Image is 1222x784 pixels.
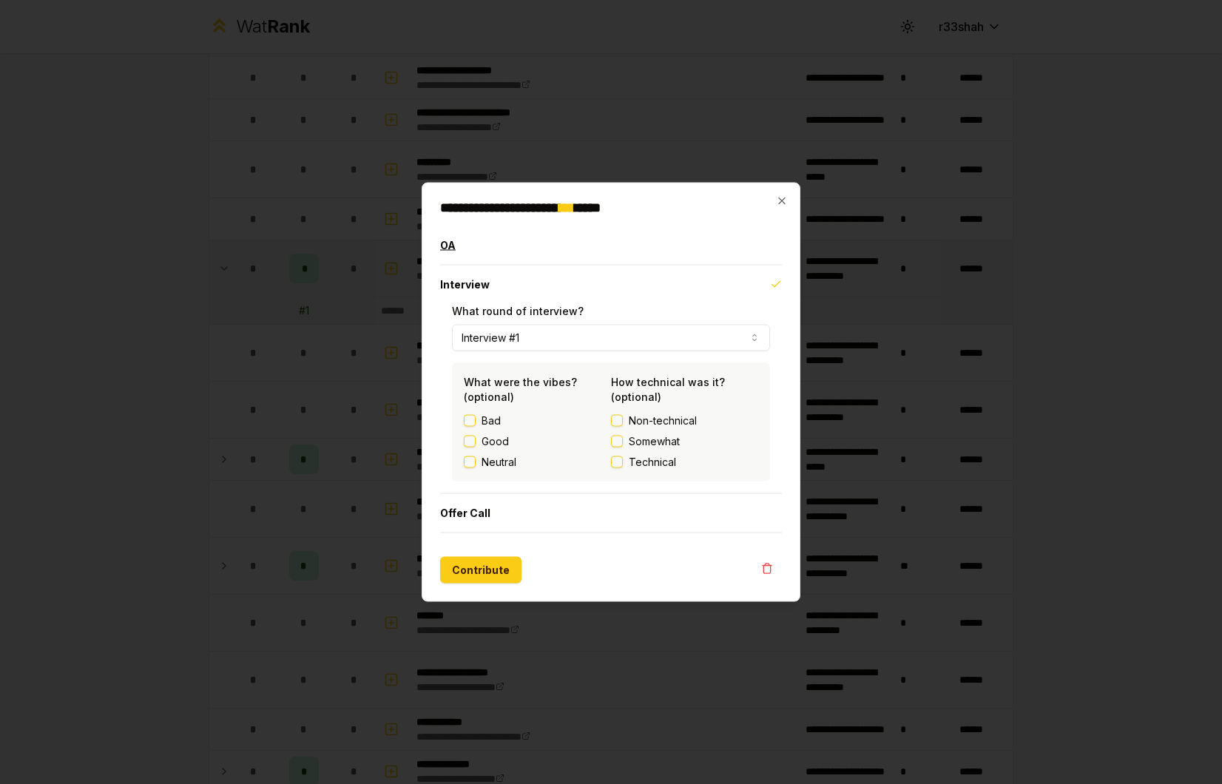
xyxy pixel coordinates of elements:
[611,415,623,427] button: Non-technical
[482,455,516,470] label: Neutral
[452,305,584,317] label: What round of interview?
[440,226,782,265] button: OA
[482,434,509,449] label: Good
[440,494,782,533] button: Offer Call
[440,557,521,584] button: Contribute
[611,376,725,403] label: How technical was it? (optional)
[629,455,676,470] span: Technical
[611,456,623,468] button: Technical
[629,434,680,449] span: Somewhat
[629,413,697,428] span: Non-technical
[464,376,577,403] label: What were the vibes? (optional)
[611,436,623,447] button: Somewhat
[440,304,782,493] div: Interview
[482,413,501,428] label: Bad
[440,266,782,304] button: Interview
